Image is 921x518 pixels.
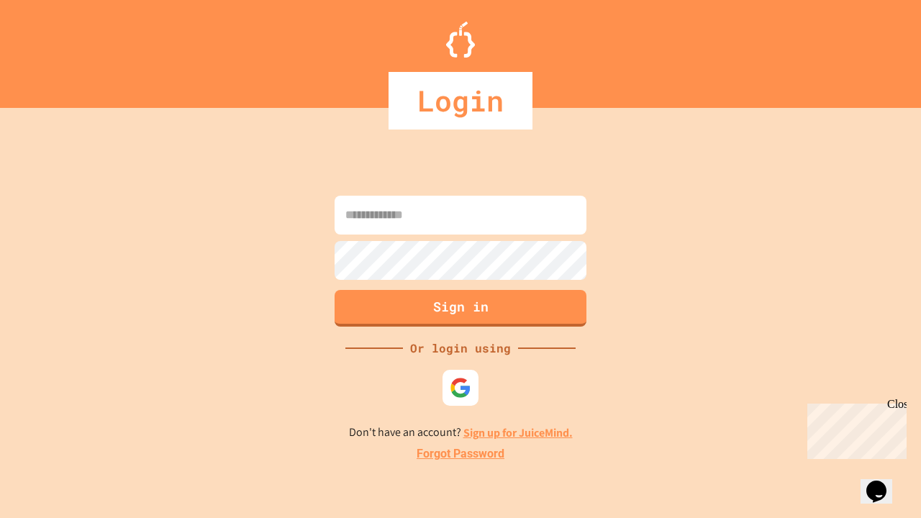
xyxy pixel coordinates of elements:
p: Don't have an account? [349,424,573,442]
iframe: chat widget [802,398,907,459]
img: Logo.svg [446,22,475,58]
a: Sign up for JuiceMind. [463,425,573,440]
button: Sign in [335,290,586,327]
div: Or login using [403,340,518,357]
img: google-icon.svg [450,377,471,399]
a: Forgot Password [417,445,504,463]
div: Chat with us now!Close [6,6,99,91]
iframe: chat widget [861,460,907,504]
div: Login [389,72,532,129]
